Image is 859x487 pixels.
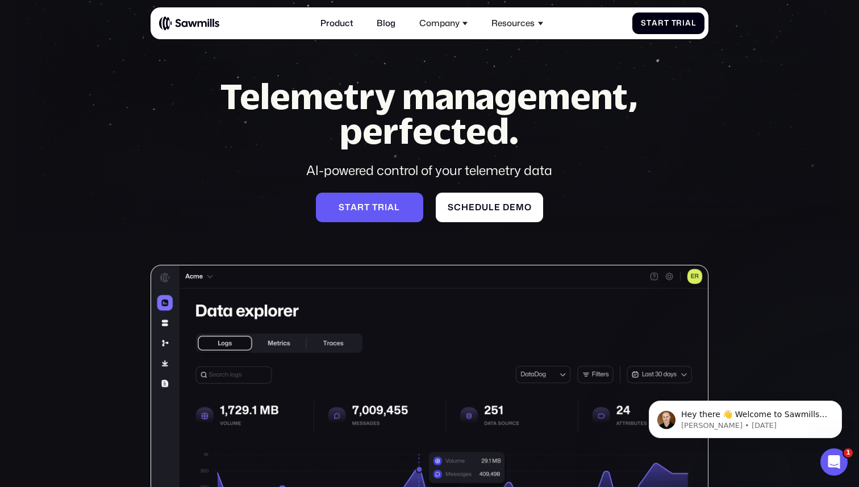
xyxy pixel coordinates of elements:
span: h [461,202,469,213]
span: u [482,202,489,213]
span: i [682,19,685,28]
div: Resources [491,18,535,28]
span: c [454,202,461,213]
span: T [672,19,677,28]
span: t [664,19,669,28]
a: Starttrial [316,193,423,222]
a: Blog [370,12,402,35]
span: a [652,19,658,28]
span: Hey there 👋 Welcome to Sawmills. The smart telemetry management platform that solves cost, qualit... [49,33,195,98]
span: r [357,202,364,213]
span: e [510,202,516,213]
span: i [385,202,387,213]
span: r [658,19,664,28]
span: t [372,202,378,213]
div: AI-powered control of your telemetry data [201,161,657,180]
span: t [364,202,370,213]
span: l [691,19,696,28]
span: 1 [844,448,853,457]
span: r [378,202,385,213]
span: l [394,202,400,213]
span: m [516,202,524,213]
a: Product [314,12,360,35]
span: e [469,202,475,213]
span: l [489,202,494,213]
span: r [676,19,682,28]
span: S [339,202,345,213]
span: d [475,202,482,213]
p: Message from Winston, sent 7w ago [49,44,196,54]
div: Resources [485,12,549,35]
a: StartTrial [632,13,704,35]
div: Company [419,18,460,28]
span: S [448,202,454,213]
iframe: Intercom live chat [820,448,848,476]
span: S [641,19,647,28]
span: a [387,202,394,213]
span: o [524,202,532,213]
div: Company [413,12,474,35]
span: t [345,202,351,213]
a: Scheduledemo [436,193,543,222]
span: t [647,19,652,28]
h1: Telemetry management, perfected. [201,79,657,148]
iframe: Intercom notifications message [632,377,859,456]
span: a [351,202,357,213]
span: e [494,202,501,213]
span: a [685,19,691,28]
span: d [503,202,510,213]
